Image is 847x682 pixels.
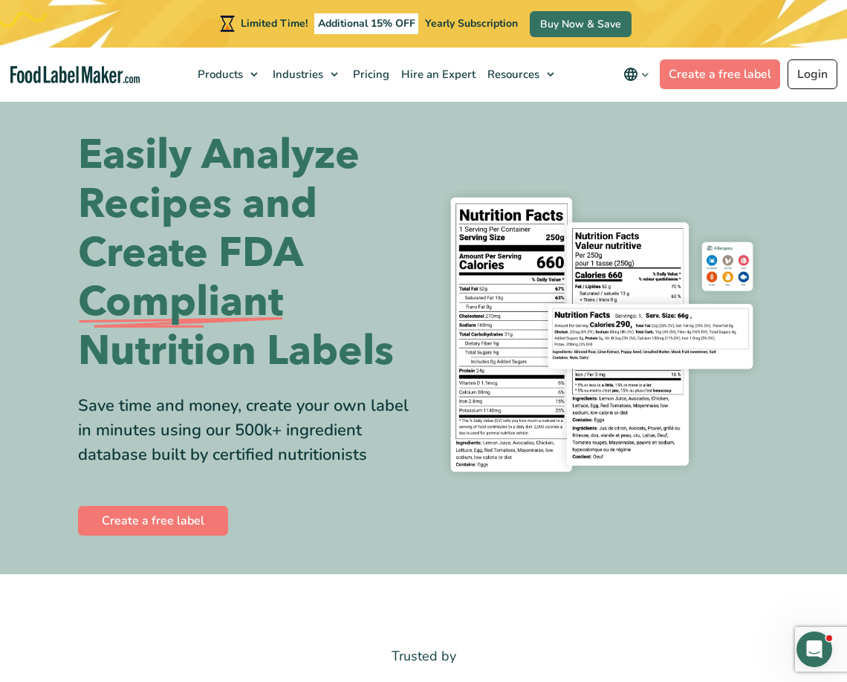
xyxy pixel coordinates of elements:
[345,48,394,101] a: Pricing
[788,59,837,89] a: Login
[394,48,480,101] a: Hire an Expert
[78,131,412,376] h1: Easily Analyze Recipes and Create FDA Nutrition Labels
[265,48,345,101] a: Industries
[241,16,308,30] span: Limited Time!
[530,11,632,37] a: Buy Now & Save
[796,631,832,667] iframe: Intercom live chat
[314,13,419,34] span: Additional 15% OFF
[78,506,228,536] a: Create a free label
[425,16,518,30] span: Yearly Subscription
[78,278,283,327] span: Compliant
[660,59,780,89] a: Create a free label
[483,67,541,82] span: Resources
[190,48,265,101] a: Products
[397,67,477,82] span: Hire an Expert
[268,67,325,82] span: Industries
[348,67,391,82] span: Pricing
[480,48,562,101] a: Resources
[78,394,412,467] div: Save time and money, create your own label in minutes using our 500k+ ingredient database built b...
[78,646,769,667] p: Trusted by
[193,67,244,82] span: Products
